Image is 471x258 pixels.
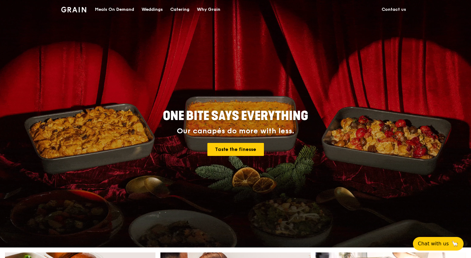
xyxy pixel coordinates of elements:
[193,0,224,19] a: Why Grain
[207,143,264,156] a: Taste the finesse
[124,127,347,135] div: Our canapés do more with less.
[378,0,410,19] a: Contact us
[61,7,86,12] img: Grain
[142,0,163,19] div: Weddings
[413,237,464,251] button: Chat with us🦙
[197,0,220,19] div: Why Grain
[418,240,449,247] span: Chat with us
[163,109,308,123] span: ONE BITE SAYS EVERYTHING
[138,0,167,19] a: Weddings
[451,240,459,247] span: 🦙
[95,0,134,19] div: Meals On Demand
[170,0,189,19] div: Catering
[167,0,193,19] a: Catering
